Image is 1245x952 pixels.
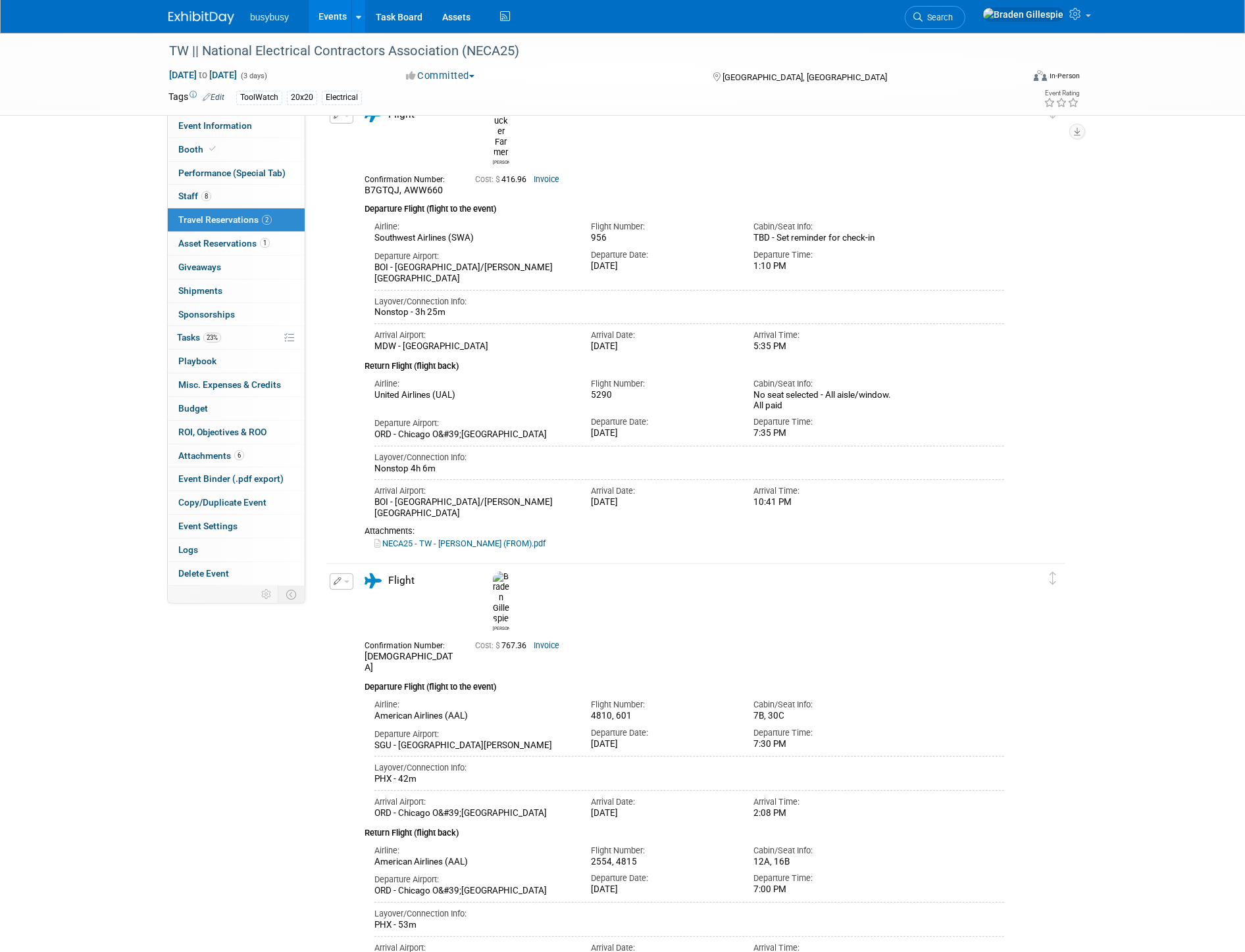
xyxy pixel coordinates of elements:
[591,341,734,352] div: [DATE]
[168,69,238,81] span: [DATE] [DATE]
[591,884,734,895] div: [DATE]
[374,796,571,808] div: Arrival Airport:
[753,808,896,819] div: 2:08 PM
[203,93,224,102] a: Edit
[374,378,571,390] div: Airline:
[753,233,896,243] div: TBD - Set reminder for check-in
[168,562,305,585] a: Delete Event
[475,175,532,184] span: 416.96
[753,221,896,233] div: Cabin/Seat Info:
[178,309,235,320] span: Sponsorships
[753,390,896,411] div: No seat selected - All aisle/window. All paid
[374,329,571,341] div: Arrival Airport:
[591,485,734,497] div: Arrival Date:
[374,740,571,751] div: SGU - [GEOGRAPHIC_DATA][PERSON_NAME]
[982,7,1064,22] img: Braden Gillespie
[591,699,734,711] div: Flight Number:
[255,586,278,603] td: Personalize Event Tab Strip
[753,796,896,808] div: Arrival Time:
[168,326,305,349] a: Tasks23%
[178,473,284,484] span: Event Binder (.pdf export)
[1034,70,1047,81] img: Format-Inperson.png
[365,573,382,588] i: Flight
[168,208,305,231] a: Travel Reservations2
[753,845,896,857] div: Cabin/Seat Info:
[209,145,216,153] i: Booth reservation complete
[374,452,1004,464] div: Layover/Connection Info:
[374,538,546,548] a: NECA25 - TW - [PERSON_NAME] (FROM).pdf
[753,428,896,439] div: 7:35 PM
[374,390,571,401] div: United Airlines (UAL)
[168,421,305,444] a: ROI, Objectives & ROO
[287,91,317,105] div: 20x20
[168,11,234,24] img: ExhibitDay
[374,250,571,262] div: Departure Airport:
[168,185,305,208] a: Staff8
[1049,71,1080,81] div: In-Person
[178,262,221,272] span: Giveaways
[374,497,571,519] div: BOI - [GEOGRAPHIC_DATA]/[PERSON_NAME][GEOGRAPHIC_DATA]
[374,307,1004,318] div: Nonstop - 3h 25m
[591,221,734,233] div: Flight Number:
[493,571,509,624] img: Braden Gillespie
[168,350,305,373] a: Playbook
[591,872,734,884] div: Departure Date:
[374,417,571,429] div: Departure Airport:
[591,711,734,722] div: 4810, 601
[168,303,305,326] a: Sponsorships
[365,171,455,185] div: Confirmation Number:
[374,262,571,285] div: BOI - [GEOGRAPHIC_DATA]/[PERSON_NAME][GEOGRAPHIC_DATA]
[178,238,270,249] span: Asset Reservations
[168,232,305,255] a: Asset Reservations1
[262,215,272,225] span: 2
[753,872,896,884] div: Departure Time:
[753,329,896,341] div: Arrival Time:
[178,497,267,508] span: Copy/Duplicate Event
[1044,90,1079,97] div: Event Rating
[493,105,509,158] img: Tucker Farmer
[365,651,453,673] span: [DEMOGRAPHIC_DATA]
[753,727,896,739] div: Departure Time:
[201,191,211,201] span: 8
[534,175,559,184] a: Invoice
[374,920,1004,931] div: PHX - 53m
[591,796,734,808] div: Arrival Date:
[168,373,305,396] a: Misc. Expenses & Credits
[365,637,455,651] div: Confirmation Number:
[591,378,734,390] div: Flight Number:
[168,538,305,561] a: Logs
[374,464,1004,475] div: Nonstop 4h 6m
[178,450,244,461] span: Attachments
[591,233,734,244] div: 956
[168,279,305,302] a: Shipments
[178,191,211,201] span: Staff
[168,90,224,105] td: Tags
[278,586,305,603] td: Toggle Event Tabs
[168,256,305,279] a: Giveaways
[178,214,272,225] span: Travel Reservations
[322,91,362,105] div: Electrical
[591,329,734,341] div: Arrival Date:
[168,114,305,137] a: Event Information
[365,559,1004,571] div: Notes:
[723,72,887,82] span: [GEOGRAPHIC_DATA], [GEOGRAPHIC_DATA]
[591,261,734,272] div: [DATE]
[753,699,896,711] div: Cabin/Seat Info:
[365,819,1004,840] div: Return Flight (flight back)
[944,68,1080,88] div: Event Format
[374,485,571,497] div: Arrival Airport:
[374,296,1004,308] div: Layover/Connection Info:
[1050,572,1056,585] i: Click and drag to move item
[178,120,252,131] span: Event Information
[178,379,281,390] span: Misc. Expenses & Credits
[178,568,229,579] span: Delete Event
[365,526,1004,536] div: Attachments:
[475,641,532,650] span: 767.36
[591,739,734,750] div: [DATE]
[753,378,896,390] div: Cabin/Seat Info:
[401,69,480,83] button: Committed
[236,91,282,105] div: ToolWatch
[365,674,1004,694] div: Departure Flight (flight to the event)
[177,332,221,343] span: Tasks
[905,6,965,29] a: Search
